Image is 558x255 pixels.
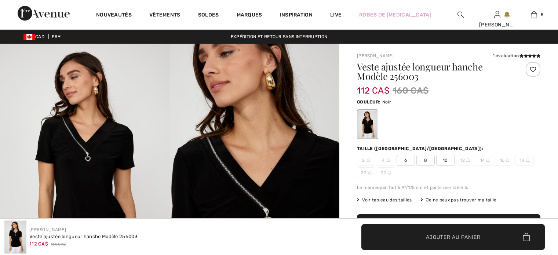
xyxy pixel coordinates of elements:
[357,145,485,152] div: Taille ([GEOGRAPHIC_DATA]/[GEOGRAPHIC_DATA]):
[496,155,514,166] span: 16
[149,12,180,19] a: Vêtements
[531,10,537,19] img: Mon panier
[377,155,395,166] span: 4
[526,159,530,162] img: ring-m.svg
[456,155,474,166] span: 12
[51,242,66,247] span: 160 CA$
[523,233,530,241] img: Bag.svg
[377,167,395,178] span: 22
[436,155,455,166] span: 10
[515,155,534,166] span: 18
[357,197,412,203] span: Voir tableau des tailles
[96,12,132,19] a: Nouveautés
[382,99,391,105] span: Noir
[358,110,377,138] div: Noir
[397,155,415,166] span: 6
[486,159,490,162] img: ring-m.svg
[23,34,47,39] span: CAD
[516,10,552,19] a: 5
[280,12,313,19] span: Inspiration
[29,233,138,240] div: Veste ajustée longueur hanche Modèle 256003
[457,10,464,19] img: recherche
[393,84,428,97] span: 160 CA$
[361,224,545,250] button: Ajouter au panier
[357,99,380,105] span: Couleur:
[18,6,70,21] img: 1ère Avenue
[357,62,510,81] h1: Veste ajustée longueur hanche Modèle 256003
[416,155,435,166] span: 8
[506,159,510,162] img: ring-m.svg
[23,34,35,40] img: Canadian Dollar
[198,12,219,19] a: Soldes
[421,197,497,203] div: Je ne peux pas trouver ma taille
[494,11,500,18] a: Se connecter
[357,53,394,58] a: [PERSON_NAME]
[386,159,390,162] img: ring-m.svg
[330,11,342,19] a: Live
[237,12,262,19] a: Marques
[52,34,61,39] span: FR
[29,227,66,232] a: [PERSON_NAME]
[357,155,375,166] span: 2
[466,159,470,162] img: ring-m.svg
[357,214,540,240] button: Ajouter au panier
[494,10,500,19] img: Mes infos
[476,155,494,166] span: 14
[387,171,391,175] img: ring-m.svg
[357,78,390,96] span: 112 CA$
[366,159,370,162] img: ring-m.svg
[479,21,515,29] div: [PERSON_NAME]
[357,167,375,178] span: 20
[4,221,26,254] img: Veste Ajust&eacute;e Longueur Hanche mod&egrave;le 256003
[368,171,372,175] img: ring-m.svg
[426,233,481,241] span: Ajouter au panier
[357,184,540,191] div: Le mannequin fait 5'9"/175 cm et porte une taille 6.
[493,52,540,59] div: 1 évaluation
[541,11,543,18] span: 5
[29,241,48,247] span: 112 CA$
[359,11,431,19] a: Robes de [MEDICAL_DATA]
